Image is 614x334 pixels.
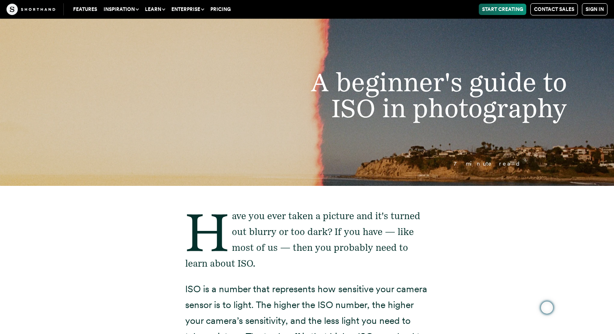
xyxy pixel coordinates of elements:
a: Sign in [582,3,608,15]
img: The Craft [6,4,55,15]
a: Pricing [207,4,234,15]
a: Start Creating [479,4,526,15]
a: Features [70,4,100,15]
p: 7 minute read [77,161,537,167]
p: Have you ever taken a picture and it's turned out blurry or too dark? If you have — like most of ... [185,208,429,272]
button: Inspiration [100,4,142,15]
a: Contact Sales [530,3,578,15]
button: Learn [142,4,168,15]
button: Enterprise [168,4,207,15]
h1: A beginner's guide to ISO in photography [261,69,583,121]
